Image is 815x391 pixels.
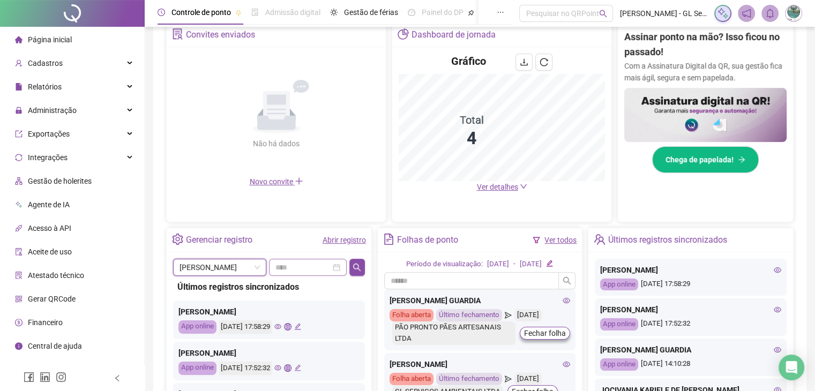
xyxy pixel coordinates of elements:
[505,373,512,385] span: send
[406,259,483,270] div: Período de visualização:
[28,177,92,185] span: Gestão de holerites
[28,247,72,256] span: Aceite de uso
[390,373,433,385] div: Folha aberta
[56,372,66,382] span: instagram
[158,9,165,16] span: clock-circle
[28,342,82,350] span: Central de ajuda
[765,9,775,18] span: bell
[408,9,415,16] span: dashboard
[15,154,23,161] span: sync
[436,373,502,385] div: Último fechamento
[15,224,23,232] span: api
[177,280,361,294] div: Últimos registros sincronizados
[186,231,252,249] div: Gerenciar registro
[28,35,72,44] span: Página inicial
[600,279,781,291] div: [DATE] 17:58:29
[28,295,76,303] span: Gerar QRCode
[15,295,23,303] span: qrcode
[28,130,70,138] span: Exportações
[24,372,34,382] span: facebook
[15,319,23,326] span: dollar
[294,364,301,371] span: edit
[294,323,301,330] span: edit
[624,60,787,84] p: Com a Assinatura Digital da QR, sua gestão fica mais ágil, segura e sem papelada.
[344,8,398,17] span: Gestão de férias
[533,236,540,244] span: filter
[524,327,566,339] span: Fechar folha
[544,236,577,244] a: Ver todos
[520,58,528,66] span: download
[180,259,260,275] span: GUILHERME SILVA
[412,26,496,44] div: Dashboard de jornada
[28,82,62,91] span: Relatórios
[600,318,638,330] div: App online
[600,264,781,276] div: [PERSON_NAME]
[28,153,68,162] span: Integrações
[594,234,605,245] span: team
[390,295,571,306] div: [PERSON_NAME] GUARDIA
[505,309,512,321] span: send
[600,358,638,371] div: App online
[477,183,527,191] a: Ver detalhes down
[172,28,183,40] span: solution
[178,362,216,375] div: App online
[353,263,361,272] span: search
[514,373,542,385] div: [DATE]
[28,59,63,67] span: Cadastros
[186,26,255,44] div: Convites enviados
[774,346,781,354] span: eye
[624,88,787,142] img: banner%2F02c71560-61a6-44d4-94b9-c8ab97240462.png
[284,364,291,371] span: global
[250,177,303,186] span: Novo convite
[774,266,781,274] span: eye
[774,306,781,313] span: eye
[28,318,63,327] span: Financeiro
[468,10,474,16] span: pushpin
[608,231,727,249] div: Últimos registros sincronizados
[600,318,781,330] div: [DATE] 17:52:32
[28,200,70,209] span: Agente de IA
[520,183,527,190] span: down
[514,309,542,321] div: [DATE]
[28,271,84,280] span: Atestado técnico
[15,83,23,91] span: file
[520,259,542,270] div: [DATE]
[15,248,23,255] span: audit
[178,347,360,359] div: [PERSON_NAME]
[390,309,433,321] div: Folha aberta
[235,10,242,16] span: pushpin
[178,320,216,334] div: App online
[15,107,23,114] span: lock
[15,272,23,279] span: solution
[779,355,804,380] div: Open Intercom Messenger
[274,323,281,330] span: eye
[619,7,707,19] span: [PERSON_NAME] - GL Serviços Ambientais LTDA
[28,106,77,115] span: Administração
[330,9,338,16] span: sun
[295,177,303,185] span: plus
[28,224,71,232] span: Acesso à API
[600,358,781,371] div: [DATE] 14:10:28
[540,58,548,66] span: reload
[600,279,638,291] div: App online
[600,344,781,356] div: [PERSON_NAME] GUARDIA
[172,234,183,245] span: setting
[390,358,571,370] div: [PERSON_NAME]
[477,183,518,191] span: Ver detalhes
[436,309,502,321] div: Último fechamento
[114,374,121,382] span: left
[546,260,553,267] span: edit
[666,154,734,166] span: Chega de papelada!
[178,306,360,318] div: [PERSON_NAME]
[398,28,409,40] span: pie-chart
[422,8,463,17] span: Painel do DP
[251,9,259,16] span: file-done
[15,36,23,43] span: home
[284,323,291,330] span: global
[15,130,23,138] span: export
[15,177,23,185] span: apartment
[600,304,781,315] div: [PERSON_NAME]
[487,259,509,270] div: [DATE]
[397,231,458,249] div: Folhas de ponto
[15,59,23,67] span: user-add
